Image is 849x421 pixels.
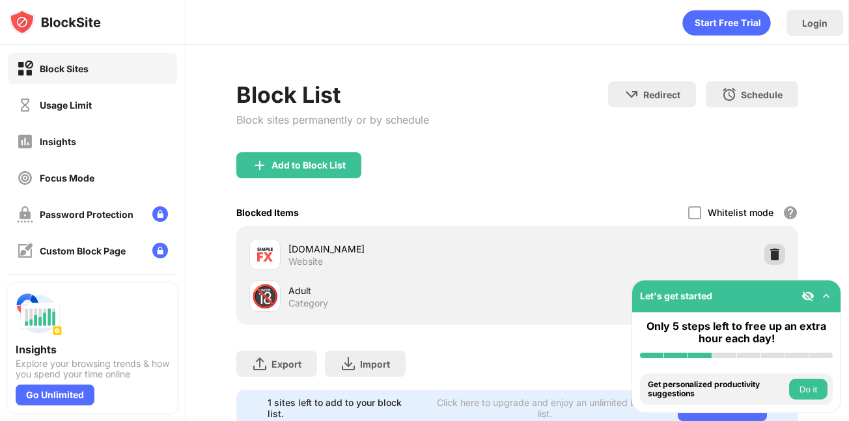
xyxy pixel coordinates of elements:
[236,207,299,218] div: Blocked Items
[16,343,169,356] div: Insights
[708,207,773,218] div: Whitelist mode
[16,359,169,379] div: Explore your browsing trends & how you spend your time online
[17,133,33,150] img: insights-off.svg
[682,10,771,36] div: animation
[17,97,33,113] img: time-usage-off.svg
[268,397,421,419] div: 1 sites left to add to your block list.
[17,206,33,223] img: password-protection-off.svg
[801,290,814,303] img: eye-not-visible.svg
[802,18,828,29] div: Login
[271,359,301,370] div: Export
[236,113,429,126] div: Block sites permanently or by schedule
[288,256,323,267] div: Website
[40,100,92,111] div: Usage Limit
[40,209,133,220] div: Password Protection
[152,206,168,222] img: lock-menu.svg
[288,284,517,297] div: Adult
[741,89,783,100] div: Schedule
[40,63,89,74] div: Block Sites
[428,397,662,419] div: Click here to upgrade and enjoy an unlimited block list.
[820,290,833,303] img: omni-setup-toggle.svg
[288,297,328,309] div: Category
[40,245,126,256] div: Custom Block Page
[643,89,680,100] div: Redirect
[40,172,94,183] div: Focus Mode
[640,320,833,345] div: Only 5 steps left to free up an extra hour each day!
[640,290,712,301] div: Let's get started
[17,243,33,259] img: customize-block-page-off.svg
[16,385,94,405] div: Go Unlimited
[236,81,429,108] div: Block List
[17,61,33,77] img: block-on.svg
[251,283,279,310] div: 🔞
[288,242,517,256] div: [DOMAIN_NAME]
[257,247,273,262] img: favicons
[17,170,33,186] img: focus-off.svg
[9,9,101,35] img: logo-blocksite.svg
[360,359,390,370] div: Import
[648,380,786,399] div: Get personalized productivity suggestions
[271,160,346,170] div: Add to Block List
[16,291,63,338] img: push-insights.svg
[152,243,168,258] img: lock-menu.svg
[40,136,76,147] div: Insights
[789,379,828,400] button: Do it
